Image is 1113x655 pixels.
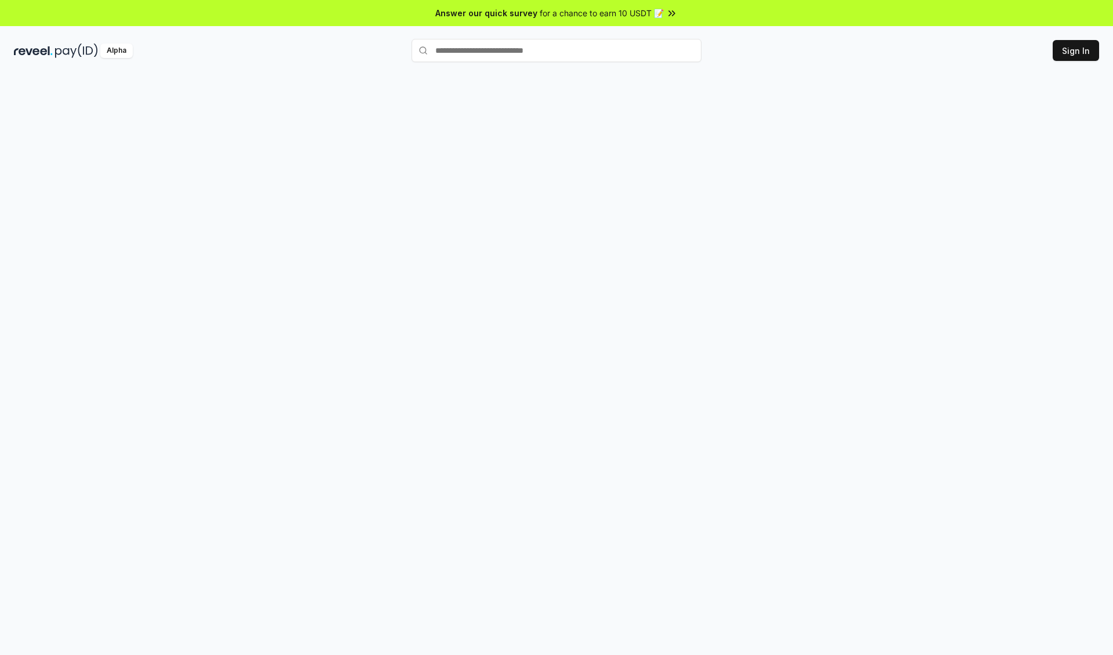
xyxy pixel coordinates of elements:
div: Alpha [100,44,133,58]
img: pay_id [55,44,98,58]
span: for a chance to earn 10 USDT 📝 [540,7,664,19]
span: Answer our quick survey [435,7,537,19]
img: reveel_dark [14,44,53,58]
button: Sign In [1053,40,1099,61]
